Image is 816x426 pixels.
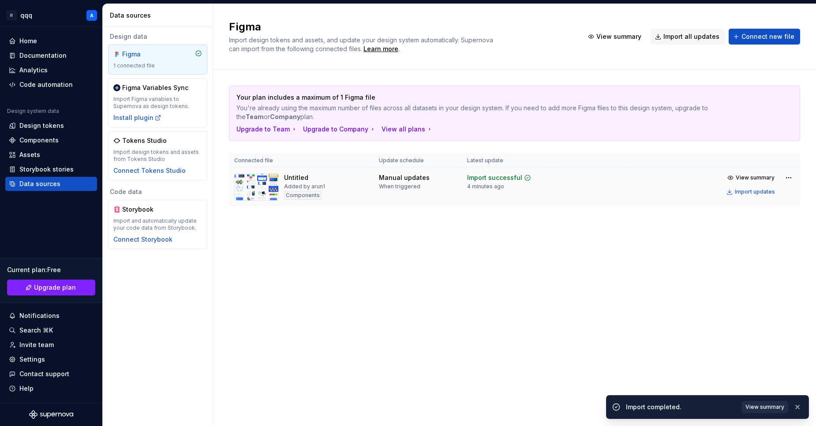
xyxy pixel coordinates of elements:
a: Tokens StudioImport design tokens and assets from Tokens StudioConnect Tokens Studio [108,131,207,180]
span: . [362,46,400,52]
button: Upgrade to Team [236,125,298,134]
div: Import Figma variables to Supernova as design tokens. [113,96,202,110]
a: Data sources [5,177,97,191]
button: Import updates [724,186,779,198]
svg: Supernova Logo [29,410,73,419]
div: Figma Variables Sync [122,83,188,92]
b: Company [270,113,300,120]
div: Home [19,37,37,45]
div: Import completed. [626,403,736,411]
span: Import design tokens and assets, and update your design system automatically. Supernova can impor... [229,36,495,52]
div: Search ⌘K [19,326,53,335]
button: Upgrade to Company [303,125,376,134]
div: Help [19,384,34,393]
div: Components [19,136,59,145]
div: Import design tokens and assets from Tokens Studio [113,149,202,163]
div: 4 minutes ago [467,183,504,190]
div: Data sources [110,11,209,20]
th: Latest update [462,153,554,168]
th: Update schedule [374,153,462,168]
a: Upgrade plan [7,280,95,295]
div: Storybook [122,205,165,214]
button: View all plans [382,125,433,134]
a: Code automation [5,78,97,92]
a: Figma Variables SyncImport Figma variables to Supernova as design tokens.Install plugin [108,78,207,127]
button: Contact support [5,367,97,381]
span: View summary [745,404,784,411]
div: Code automation [19,80,73,89]
a: StorybookImport and automatically update your code data from Storybook.Connect Storybook [108,200,207,249]
div: Manual updates [379,173,430,182]
button: View summary [741,401,788,413]
div: qqq [20,11,32,20]
div: Import and automatically update your code data from Storybook. [113,217,202,232]
th: Connected file [229,153,374,168]
button: IIqqqA [2,6,101,25]
button: Connect Storybook [113,235,172,244]
a: Analytics [5,63,97,77]
a: Documentation [5,49,97,63]
a: Components [5,133,97,147]
button: View summary [724,172,779,184]
p: You're already using the maximum number of files across all datasets in your design system. If yo... [236,104,731,121]
div: II [6,10,17,21]
a: Storybook stories [5,162,97,176]
div: Documentation [19,51,67,60]
span: Connect new file [741,32,794,41]
div: Untitled [284,173,308,182]
div: Storybook stories [19,165,74,174]
div: Import updates [735,188,775,195]
div: Invite team [19,340,54,349]
a: Design tokens [5,119,97,133]
div: Settings [19,355,45,364]
div: Components [284,191,322,200]
div: Assets [19,150,40,159]
a: Figma1 connected file [108,45,207,75]
button: Connect new file [729,29,800,45]
div: Design tokens [19,121,64,130]
div: Notifications [19,311,60,320]
button: View summary [584,29,647,45]
button: Notifications [5,309,97,323]
div: Added by arun1 [284,183,325,190]
div: Figma [122,50,165,59]
a: Home [5,34,97,48]
a: Invite team [5,338,97,352]
button: Install plugin [113,113,161,122]
button: Connect Tokens Studio [113,166,186,175]
span: View summary [736,174,775,181]
a: Assets [5,148,97,162]
div: Design data [108,32,207,41]
div: When triggered [379,183,420,190]
div: Current plan : Free [7,265,95,274]
p: Your plan includes a maximum of 1 Figma file [236,93,731,102]
button: Help [5,381,97,396]
div: Tokens Studio [122,136,167,145]
div: Analytics [19,66,48,75]
span: Upgrade plan [34,283,76,292]
div: A [90,12,94,19]
span: View summary [596,32,641,41]
h2: Figma [229,20,573,34]
div: 1 connected file [113,62,202,69]
div: Code data [108,187,207,196]
div: Contact support [19,370,69,378]
div: Design system data [7,108,59,115]
button: Import all updates [651,29,725,45]
div: Import successful [467,173,522,182]
a: Settings [5,352,97,366]
a: Learn more [363,45,398,53]
div: Data sources [19,179,60,188]
button: Search ⌘K [5,323,97,337]
b: Team [246,113,264,120]
span: Import all updates [663,32,719,41]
